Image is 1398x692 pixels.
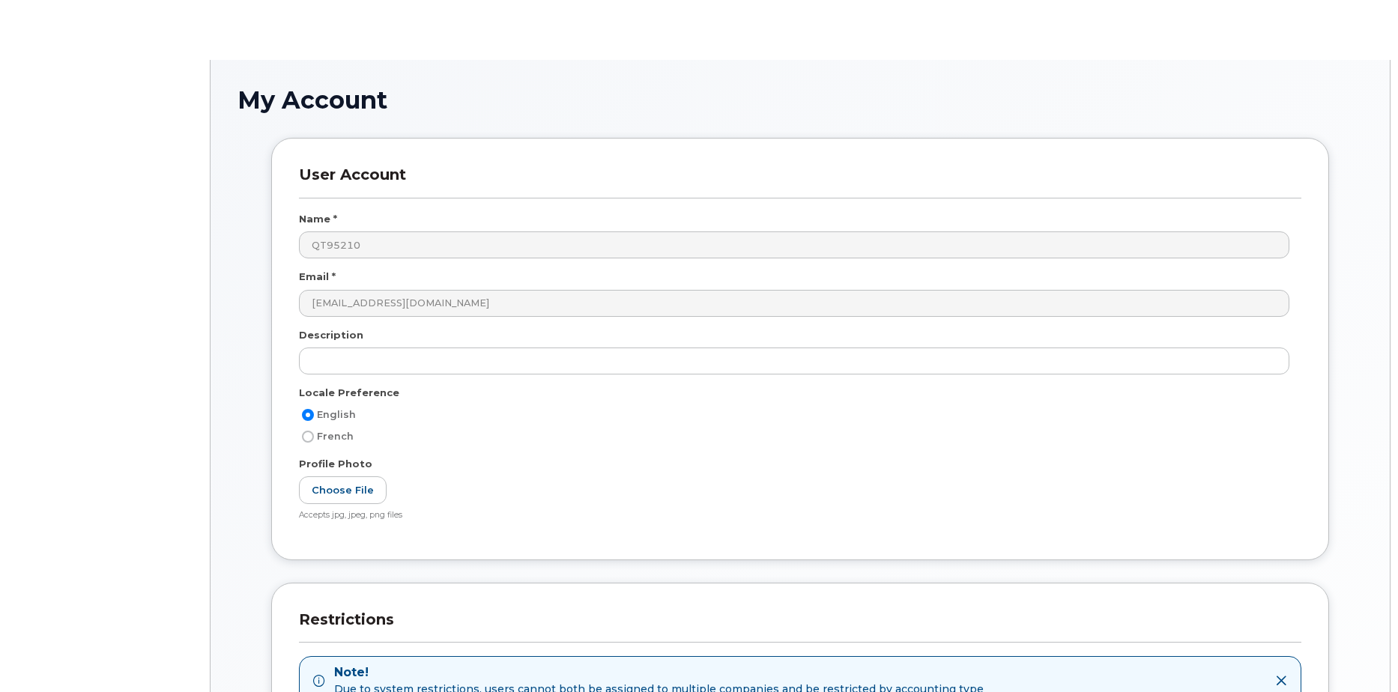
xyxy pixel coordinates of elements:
[302,431,314,443] input: French
[299,212,337,226] label: Name *
[299,166,1301,198] h3: User Account
[302,409,314,421] input: English
[299,270,336,284] label: Email *
[334,664,984,682] strong: Note!
[317,409,356,420] span: English
[237,87,1363,113] h1: My Account
[299,386,399,400] label: Locale Preference
[299,328,363,342] label: Description
[317,431,354,442] span: French
[299,510,1289,521] div: Accepts jpg, jpeg, png files
[299,457,372,471] label: Profile Photo
[299,610,1301,643] h3: Restrictions
[299,476,387,504] label: Choose File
